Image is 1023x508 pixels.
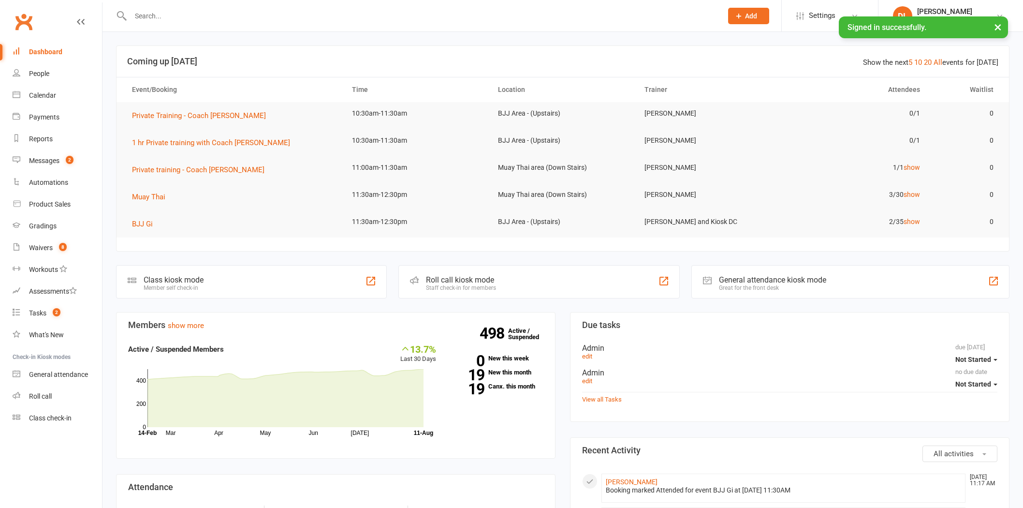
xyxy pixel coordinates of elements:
[582,446,997,455] h3: Recent Activity
[29,244,53,252] div: Waivers
[955,351,997,368] button: Not Started
[636,156,782,179] td: [PERSON_NAME]
[29,179,68,186] div: Automations
[343,183,490,206] td: 11:30am-12:30pm
[29,157,59,164] div: Messages
[955,380,991,388] span: Not Started
[13,386,102,407] a: Roll call
[13,237,102,259] a: Waivers 8
[582,320,997,330] h3: Due tasks
[13,172,102,194] a: Automations
[13,407,102,429] a: Class kiosk mode
[782,210,929,233] td: 2/35
[451,383,543,389] a: 19Canx. this month
[13,281,102,302] a: Assessments
[929,156,1002,179] td: 0
[908,58,912,67] a: 5
[13,41,102,63] a: Dashboard
[128,320,543,330] h3: Members
[144,284,204,291] div: Member self check-in
[719,284,826,291] div: Great for the front desk
[782,156,929,179] td: 1/1
[606,486,961,494] div: Booking marked Attended for event BJJ Gi at [DATE] 11:30AM
[924,58,932,67] a: 20
[929,129,1002,152] td: 0
[132,138,290,147] span: 1 hr Private training with Coach [PERSON_NAME]
[132,165,264,174] span: Private training - Coach [PERSON_NAME]
[782,102,929,125] td: 0/1
[582,377,592,385] a: edit
[489,129,636,152] td: BJJ Area - (Upstairs)
[929,183,1002,206] td: 0
[934,58,942,67] a: All
[13,215,102,237] a: Gradings
[132,111,266,120] span: Private Training - Coach [PERSON_NAME]
[12,10,36,34] a: Clubworx
[343,77,490,102] th: Time
[582,368,997,377] div: Admin
[636,183,782,206] td: [PERSON_NAME]
[13,364,102,386] a: General attendance kiosk mode
[29,392,52,400] div: Roll call
[29,91,56,99] div: Calendar
[132,220,153,228] span: BJJ Gi
[343,156,490,179] td: 11:00am-11:30am
[59,243,67,251] span: 8
[13,106,102,128] a: Payments
[582,396,622,403] a: View all Tasks
[451,354,484,368] strong: 0
[13,63,102,85] a: People
[929,77,1002,102] th: Waitlist
[29,309,46,317] div: Tasks
[904,218,920,225] a: show
[13,302,102,324] a: Tasks 2
[29,222,57,230] div: Gradings
[489,156,636,179] td: Muay Thai area (Down Stairs)
[863,57,998,68] div: Show the next events for [DATE]
[29,414,72,422] div: Class check-in
[782,183,929,206] td: 3/30
[955,356,991,363] span: Not Started
[29,70,49,77] div: People
[343,210,490,233] td: 11:30am-12:30pm
[489,77,636,102] th: Location
[132,191,172,203] button: Muay Thai
[128,345,224,354] strong: Active / Suspended Members
[168,321,204,330] a: show more
[848,23,926,32] span: Signed in successfully.
[636,77,782,102] th: Trainer
[29,266,58,273] div: Workouts
[489,210,636,233] td: BJJ Area - (Upstairs)
[127,57,998,66] h3: Coming up [DATE]
[745,12,757,20] span: Add
[132,137,297,149] button: 1 hr Private training with Coach [PERSON_NAME]
[917,16,972,25] div: Dark [DATE]
[636,102,782,125] td: [PERSON_NAME]
[914,58,922,67] a: 10
[582,353,592,360] a: edit
[965,474,997,487] time: [DATE] 11:17 AM
[53,308,60,316] span: 2
[29,48,62,56] div: Dashboard
[29,287,77,295] div: Assessments
[128,9,716,23] input: Search...
[782,77,929,102] th: Attendees
[29,135,53,143] div: Reports
[917,7,972,16] div: [PERSON_NAME]
[582,344,997,353] div: Admin
[426,275,496,284] div: Roll call kiosk mode
[128,482,543,492] h3: Attendance
[29,200,71,208] div: Product Sales
[66,156,73,164] span: 2
[489,102,636,125] td: BJJ Area - (Upstairs)
[929,102,1002,125] td: 0
[636,129,782,152] td: [PERSON_NAME]
[451,382,484,396] strong: 19
[29,113,59,121] div: Payments
[400,344,436,354] div: 13.7%
[904,191,920,198] a: show
[934,449,974,458] span: All activities
[922,446,997,462] button: All activities
[343,102,490,125] td: 10:30am-11:30am
[508,320,551,347] a: 498Active / Suspended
